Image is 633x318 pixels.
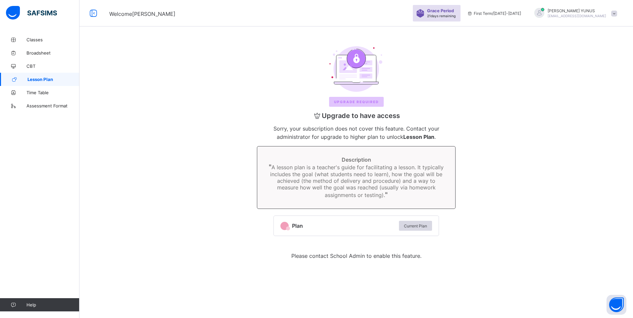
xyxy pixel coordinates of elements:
[273,125,439,140] span: Sorry, your subscription does not cover this feature. Contact your administrator for upgrade to h...
[27,77,79,82] span: Lesson Plan
[329,46,383,92] img: upgrade.6110063f93bfcd33cea47338b18df3b1.svg
[291,253,421,259] span: Please contact School Admin to enable this feature.
[267,156,445,163] span: Description
[548,14,606,18] span: [EMAIL_ADDRESS][DOMAIN_NAME]
[269,163,271,171] span: "
[416,9,424,18] img: sticker-purple.71386a28dfed39d6af7621340158ba97.svg
[257,112,456,120] span: Upgrade to have access
[6,6,57,20] img: safsims
[334,100,379,104] span: Upgrade REQUIRED
[403,134,434,140] b: Lesson Plan
[467,11,521,16] span: session/term information
[109,11,175,17] span: Welcome [PERSON_NAME]
[548,8,606,13] span: [PERSON_NAME] YUNUS
[26,63,79,69] span: CBT
[427,14,456,18] span: 21 days remaining
[292,222,396,229] span: Plan
[26,50,79,56] span: Broadsheet
[404,223,427,228] span: Current Plan
[269,164,444,198] span: A lesson plan is a teacher's guide for facilitating a lesson. It typically includes the goal (wha...
[26,103,79,108] span: Assessment Format
[427,8,454,13] span: Grace Period
[26,37,79,42] span: Classes
[385,191,388,199] span: "
[607,295,626,315] button: Open asap
[26,90,79,95] span: Time Table
[26,302,79,307] span: Help
[528,8,620,19] div: HALIMAYUNUS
